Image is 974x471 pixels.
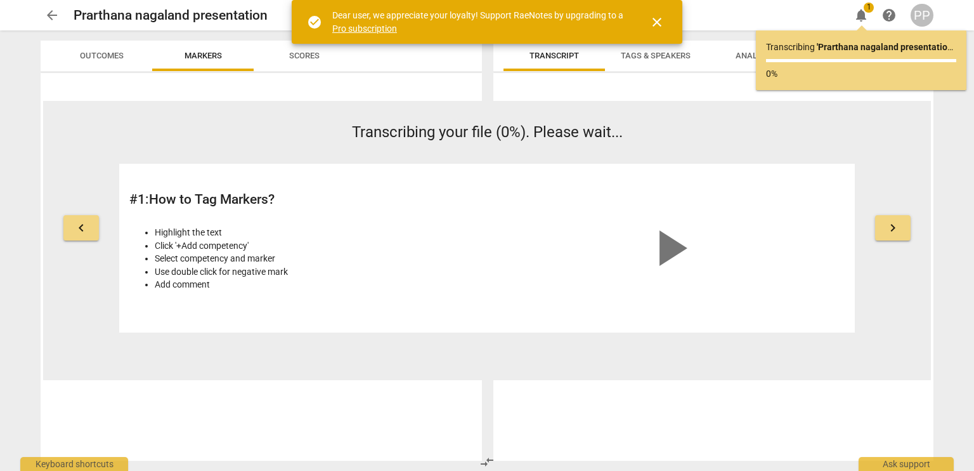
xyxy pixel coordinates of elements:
[881,8,897,23] span: help
[332,9,627,35] div: Dear user, we appreciate your loyalty! Support RaeNotes by upgrading to a
[859,457,954,471] div: Ask support
[155,278,480,291] li: Add comment
[766,67,956,81] p: 0%
[885,220,900,235] span: keyboard_arrow_right
[352,123,623,141] span: Transcribing your file (0%). Please wait...
[911,4,933,27] button: PP
[864,3,874,13] span: 1
[155,252,480,265] li: Select competency and marker
[621,51,691,60] span: Tags & Speakers
[766,41,956,54] p: Transcribing ...
[639,218,700,279] span: play_arrow
[155,226,480,239] li: Highlight the text
[74,8,268,23] h2: Prarthana nagaland presentation
[479,454,495,470] span: compare_arrows
[817,42,953,52] b: ' Prarthana nagaland presentation '
[332,23,397,34] a: Pro subscription
[307,15,322,30] span: check_circle
[20,457,128,471] div: Keyboard shortcuts
[736,51,779,60] span: Analytics
[878,4,900,27] a: Help
[854,8,869,23] span: notifications
[529,51,579,60] span: Transcript
[649,15,665,30] span: close
[642,7,672,37] button: Close
[185,51,222,60] span: Markers
[155,265,480,279] li: Use double click for negative mark
[155,239,480,253] li: Click '+Add competency'
[80,51,124,60] span: Outcomes
[289,51,320,60] span: Scores
[44,8,60,23] span: arrow_back
[850,4,873,27] button: Notifications
[129,192,480,208] h2: # 1 : How to Tag Markers?
[74,220,89,235] span: keyboard_arrow_left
